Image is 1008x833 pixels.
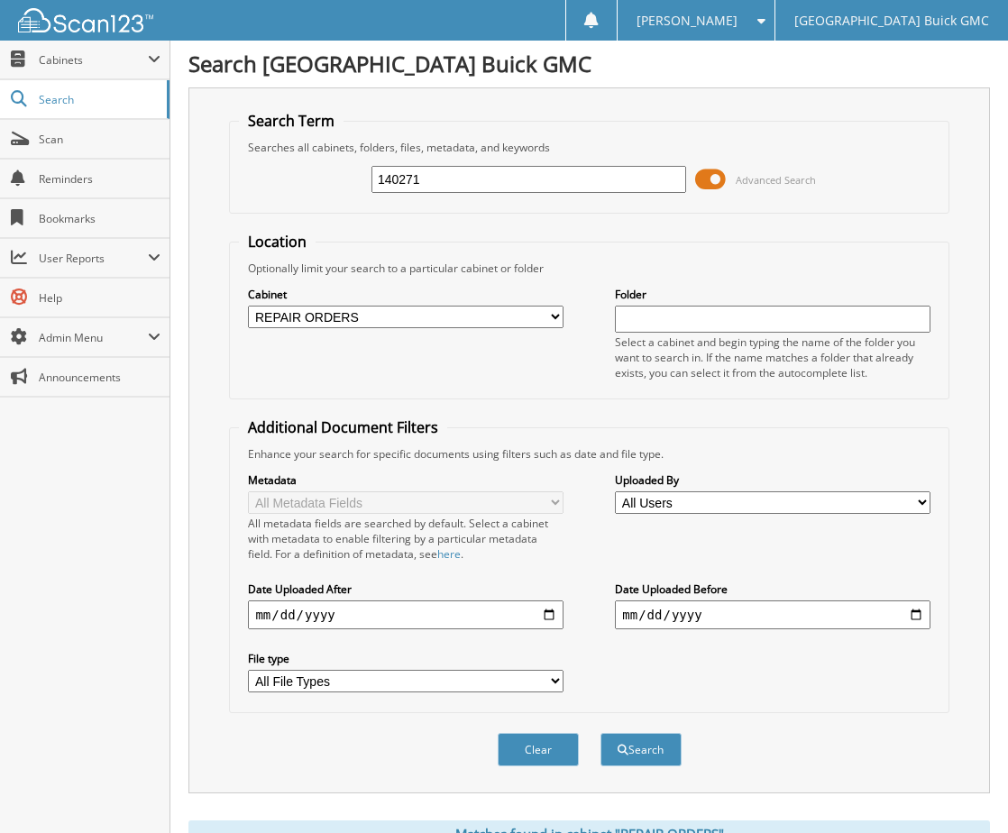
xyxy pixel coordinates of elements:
[239,261,939,276] div: Optionally limit your search to a particular cabinet or folder
[736,173,816,187] span: Advanced Search
[39,251,148,266] span: User Reports
[188,49,990,78] h1: Search [GEOGRAPHIC_DATA] Buick GMC
[615,334,930,380] div: Select a cabinet and begin typing the name of the folder you want to search in. If the name match...
[18,8,153,32] img: scan123-logo-white.svg
[239,417,447,437] legend: Additional Document Filters
[615,472,930,488] label: Uploaded By
[615,581,930,597] label: Date Uploaded Before
[794,15,989,26] span: [GEOGRAPHIC_DATA] Buick GMC
[498,733,579,766] button: Clear
[615,287,930,302] label: Folder
[637,15,738,26] span: [PERSON_NAME]
[437,546,461,562] a: here
[39,171,160,187] span: Reminders
[248,581,563,597] label: Date Uploaded After
[239,111,344,131] legend: Search Term
[39,290,160,306] span: Help
[39,330,148,345] span: Admin Menu
[600,733,682,766] button: Search
[39,52,148,68] span: Cabinets
[918,746,1008,833] iframe: Chat Widget
[248,516,563,562] div: All metadata fields are searched by default. Select a cabinet with metadata to enable filtering b...
[248,472,563,488] label: Metadata
[239,232,316,252] legend: Location
[248,651,563,666] label: File type
[39,370,160,385] span: Announcements
[248,600,563,629] input: start
[239,446,939,462] div: Enhance your search for specific documents using filters such as date and file type.
[39,132,160,147] span: Scan
[39,92,158,107] span: Search
[39,211,160,226] span: Bookmarks
[248,287,563,302] label: Cabinet
[615,600,930,629] input: end
[239,140,939,155] div: Searches all cabinets, folders, files, metadata, and keywords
